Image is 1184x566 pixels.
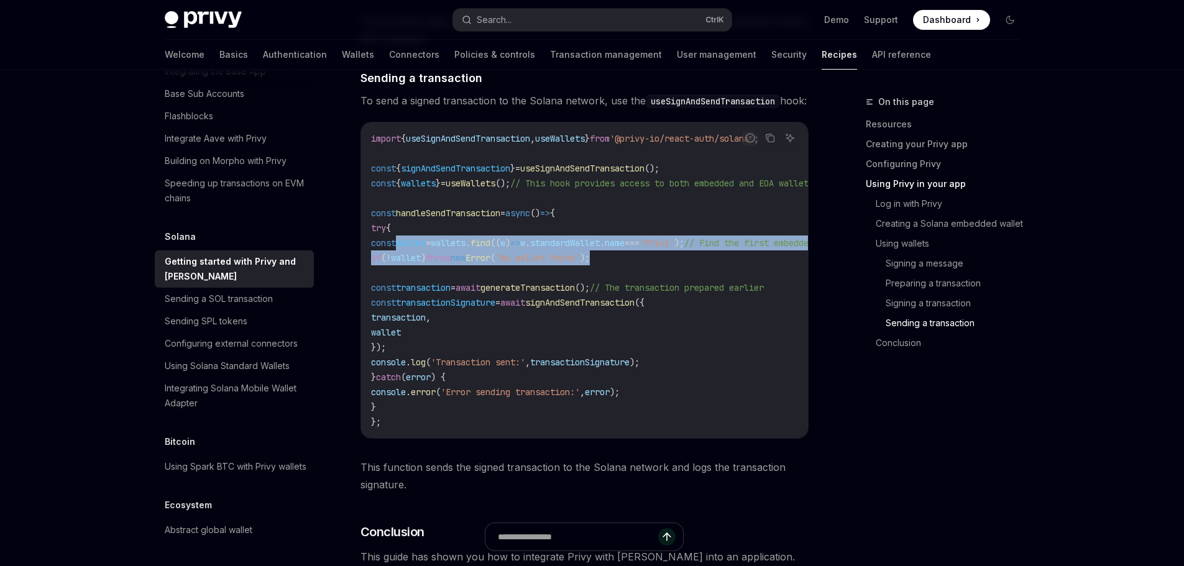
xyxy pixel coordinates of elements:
span: 'Privy' [640,237,674,249]
a: API reference [872,40,931,70]
span: error [585,386,610,398]
a: Recipes [822,40,857,70]
span: ); [610,386,620,398]
a: Flashblocks [155,105,314,127]
span: ); [580,252,590,263]
a: Authentication [263,40,327,70]
span: } [371,401,376,413]
div: Integrate Aave with Privy [165,131,267,146]
a: Sending a transaction [886,313,1030,333]
code: useSignAndSendTransaction [646,94,780,108]
span: ( [490,252,495,263]
a: Resources [866,114,1030,134]
span: ( [436,386,441,398]
a: Demo [824,14,849,26]
span: const [371,237,396,249]
span: '@privy-io/react-auth/solana' [610,133,754,144]
a: Transaction management [550,40,662,70]
span: ); [674,237,684,249]
a: Getting started with Privy and [PERSON_NAME] [155,250,314,288]
div: Sending a SOL transaction [165,291,273,306]
span: . [525,237,530,249]
span: standardWallet [530,237,600,249]
span: (); [495,178,510,189]
h5: Solana [165,229,196,244]
span: await [456,282,480,293]
span: { [550,208,555,219]
span: signAndSendTransaction [401,163,510,174]
div: Speeding up transactions on EVM chains [165,176,306,206]
span: error [406,372,431,383]
span: , [426,312,431,323]
span: wallet [391,252,421,263]
a: Log in with Privy [876,194,1030,214]
span: = [426,237,431,249]
span: await [500,297,525,308]
a: Security [771,40,807,70]
span: // This hook provides access to both embedded and EOA wallets [510,178,814,189]
div: Base Sub Accounts [165,86,244,101]
span: const [371,163,396,174]
span: = [451,282,456,293]
span: new [451,252,466,263]
span: ); [630,357,640,368]
span: = [495,297,500,308]
span: handleSendTransaction [396,208,500,219]
div: Sending SPL tokens [165,314,247,329]
span: Dashboard [923,14,971,26]
a: Signing a message [886,253,1030,273]
span: wallet [396,237,426,249]
a: Integrating Solana Mobile Wallet Adapter [155,377,314,414]
span: log [411,357,426,368]
span: find [470,237,490,249]
span: ) [421,252,426,263]
span: , [580,386,585,398]
a: Base Sub Accounts [155,83,314,105]
span: signAndSendTransaction [525,297,635,308]
span: name [605,237,625,249]
span: = [515,163,520,174]
span: , [530,133,535,144]
a: Preparing a transaction [886,273,1030,293]
a: Using wallets [876,234,1030,253]
h5: Ecosystem [165,498,212,513]
a: Integrate Aave with Privy [155,127,314,150]
a: Signing a transaction [886,293,1030,313]
span: } [510,163,515,174]
span: => [510,237,520,249]
span: wallets [401,178,436,189]
span: } [585,133,590,144]
span: ! [386,252,391,263]
button: Copy the contents from the code block [762,130,778,146]
a: Configuring Privy [866,154,1030,174]
span: ( [426,357,431,368]
a: Conclusion [876,333,1030,353]
span: . [406,357,411,368]
a: Connectors [389,40,439,70]
span: w [520,237,525,249]
div: Configuring external connectors [165,336,298,351]
div: Search... [477,12,512,27]
span: === [625,237,640,249]
span: () [530,208,540,219]
span: useSignAndSendTransaction [406,133,530,144]
a: Sending SPL tokens [155,310,314,332]
span: const [371,178,396,189]
div: Getting started with Privy and [PERSON_NAME] [165,254,306,284]
span: (); [645,163,659,174]
span: transaction [371,312,426,323]
span: ) [505,237,510,249]
span: 'Error sending transaction:' [441,386,580,398]
div: Flashblocks [165,109,213,124]
span: const [371,208,396,219]
div: Using Spark BTC with Privy wallets [165,459,306,474]
div: Using Solana Standard Wallets [165,358,290,373]
span: catch [376,372,401,383]
span: This function sends the signed transaction to the Solana network and logs the transaction signature. [360,459,809,493]
span: { [396,163,401,174]
a: Creating a Solana embedded wallet [876,214,1030,234]
span: 'Transaction sent:' [431,357,525,368]
span: const [371,297,396,308]
a: Using Privy in your app [866,174,1030,194]
span: // Find the first embedded wallet [684,237,848,249]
